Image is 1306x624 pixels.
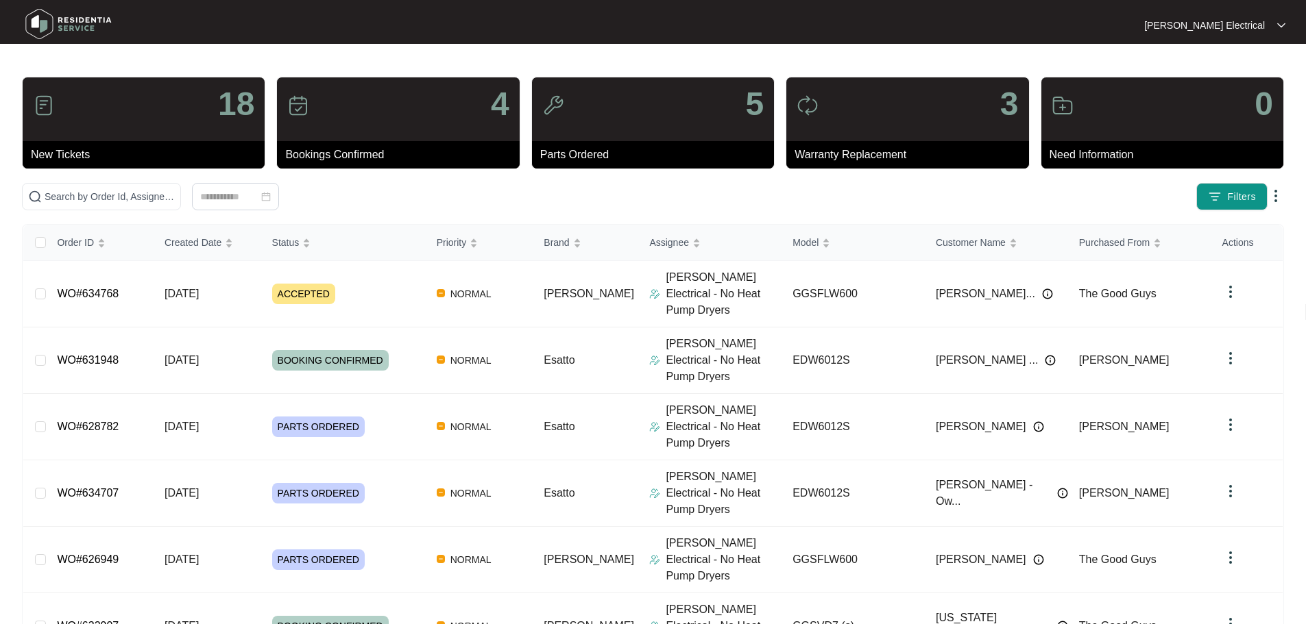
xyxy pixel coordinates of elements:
[1079,487,1170,499] span: [PERSON_NAME]
[1033,554,1044,565] img: Info icon
[542,95,564,116] img: icon
[1057,488,1068,499] img: Info icon
[437,488,445,497] img: Vercel Logo
[1079,354,1170,366] span: [PERSON_NAME]
[649,288,660,299] img: Assigner Icon
[1079,288,1157,299] span: The Good Guys
[57,235,94,250] span: Order ID
[272,284,335,304] span: ACCEPTED
[1268,188,1284,204] img: dropdown arrow
[287,95,309,116] img: icon
[1045,355,1056,366] img: Info icon
[666,336,782,385] p: [PERSON_NAME] Electrical - No Heat Pump Dryers
[544,487,575,499] span: Esatto
[1079,553,1157,565] span: The Good Guys
[649,554,660,565] img: Assigner Icon
[666,535,782,584] p: [PERSON_NAME] Electrical - No Heat Pump Dryers
[544,354,575,366] span: Esatto
[437,355,445,364] img: Vercel Logo
[437,289,445,297] img: Vercel Logo
[1222,350,1239,366] img: dropdown arrow
[272,235,300,250] span: Status
[28,190,42,203] img: search-icon
[795,147,1028,163] p: Warranty Replacement
[1033,421,1044,432] img: Info icon
[272,416,365,437] span: PARTS ORDERED
[1079,235,1150,250] span: Purchased From
[666,269,782,319] p: [PERSON_NAME] Electrical - No Heat Pump Dryers
[666,402,782,451] p: [PERSON_NAME] Electrical - No Heat Pump Dryers
[437,422,445,430] img: Vercel Logo
[782,394,925,460] td: EDW6012S
[426,225,533,261] th: Priority
[533,225,638,261] th: Brand
[1222,549,1239,566] img: dropdown arrow
[57,553,119,565] a: WO#626949
[936,286,1035,302] span: [PERSON_NAME]...
[782,460,925,527] td: EDW6012S
[936,352,1038,369] span: [PERSON_NAME] ...
[165,421,199,432] span: [DATE]
[261,225,426,261] th: Status
[540,147,774,163] p: Parts Ordered
[57,487,119,499] a: WO#634707
[1208,190,1222,203] img: filter icon
[491,88,509,121] p: 4
[782,261,925,327] td: GGSFLW600
[649,235,689,250] span: Assignee
[285,147,519,163] p: Bookings Confirmed
[649,488,660,499] img: Assigner Icon
[936,477,1050,510] span: [PERSON_NAME] - Ow...
[57,421,119,432] a: WO#628782
[445,352,497,369] span: NORMAL
[445,286,497,302] span: NORMAL
[1079,421,1170,432] span: [PERSON_NAME]
[33,95,55,116] img: icon
[1068,225,1211,261] th: Purchased From
[45,189,175,204] input: Search by Order Id, Assignee Name, Customer Name, Brand and Model
[1042,288,1053,299] img: Info icon
[165,487,199,499] span: [DATE]
[1144,18,1265,32] p: [PERSON_NAME] Electrical
[666,469,782,518] p: [PERSON_NAME] Electrical - No Heat Pump Dryers
[1222,416,1239,433] img: dropdown arrow
[1050,147,1283,163] p: Need Information
[1211,225,1283,261] th: Actions
[782,225,925,261] th: Model
[638,225,782,261] th: Assignee
[445,419,497,435] span: NORMAL
[782,327,925,394] td: EDW6012S
[437,235,467,250] span: Priority
[165,288,199,299] span: [DATE]
[1052,95,1074,116] img: icon
[272,483,365,503] span: PARTS ORDERED
[165,235,221,250] span: Created Date
[936,235,1006,250] span: Customer Name
[1227,190,1256,204] span: Filters
[793,235,819,250] span: Model
[57,354,119,366] a: WO#631948
[1222,284,1239,300] img: dropdown arrow
[936,419,1026,435] span: [PERSON_NAME]
[782,527,925,593] td: GGSFLW600
[544,553,634,565] span: [PERSON_NAME]
[1222,483,1239,499] img: dropdown arrow
[649,355,660,366] img: Assigner Icon
[745,88,764,121] p: 5
[272,549,365,570] span: PARTS ORDERED
[1000,88,1019,121] p: 3
[925,225,1068,261] th: Customer Name
[21,3,117,45] img: residentia service logo
[57,288,119,299] a: WO#634768
[46,225,154,261] th: Order ID
[445,485,497,501] span: NORMAL
[165,553,199,565] span: [DATE]
[544,421,575,432] span: Esatto
[165,354,199,366] span: [DATE]
[445,551,497,568] span: NORMAL
[1255,88,1273,121] p: 0
[544,235,569,250] span: Brand
[218,88,254,121] p: 18
[437,555,445,563] img: Vercel Logo
[31,147,265,163] p: New Tickets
